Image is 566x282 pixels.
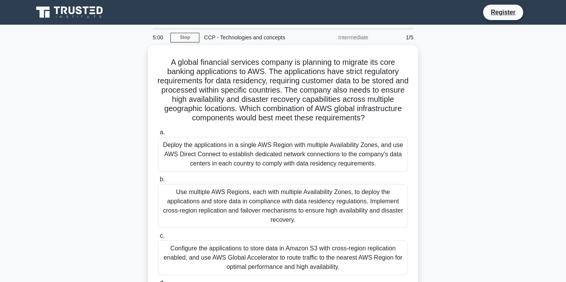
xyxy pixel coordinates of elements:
a: Register [486,7,520,17]
div: Configure the applications to store data in Amazon S3 with cross-region replication enabled, and ... [158,240,408,275]
div: Intermediate [305,30,373,45]
div: 1/5 [373,30,418,45]
h5: A global financial services company is planning to migrate its core banking applications to AWS. ... [157,57,409,123]
a: Stop [170,33,199,42]
div: Use multiple AWS Regions, each with multiple Availability Zones, to deploy the applications and s... [158,184,408,228]
span: c. [160,232,164,239]
span: b. [160,176,165,182]
div: Deploy the applications in a single AWS Region with multiple Availability Zones, and use AWS Dire... [158,137,408,172]
div: 5:00 [148,30,170,45]
div: CCP - Technologies and concepts [199,30,305,45]
span: a. [160,129,165,135]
